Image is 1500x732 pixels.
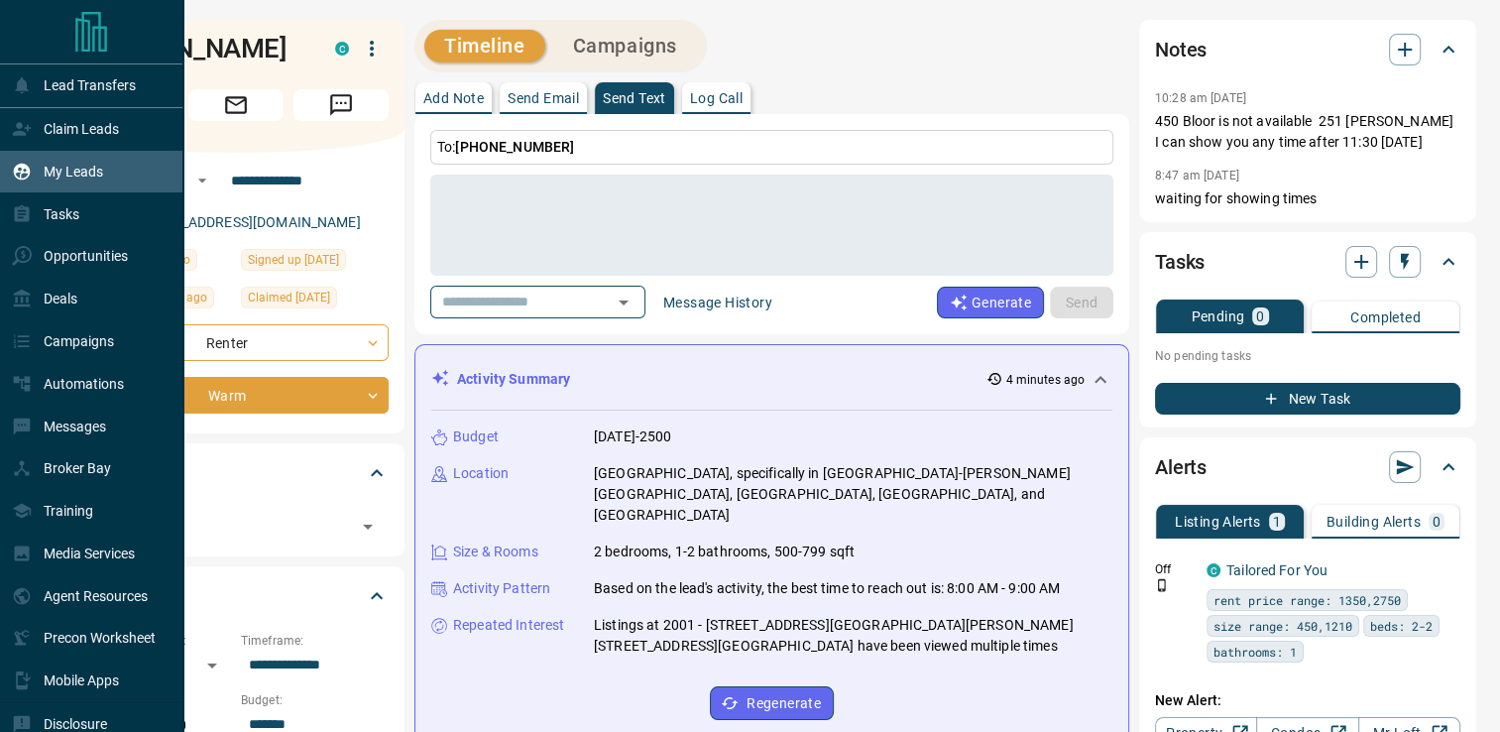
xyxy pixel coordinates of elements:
[83,377,389,414] div: Warm
[241,632,389,650] p: Timeframe:
[1155,578,1169,592] svg: Push Notification Only
[1433,515,1441,529] p: 0
[83,324,389,361] div: Renter
[248,288,330,307] span: Claimed [DATE]
[453,578,550,599] p: Activity Pattern
[188,89,284,121] span: Email
[424,30,545,62] button: Timeline
[1213,642,1297,662] span: bathrooms: 1
[453,615,564,636] p: Repeated Interest
[1155,560,1195,578] p: Off
[594,463,1112,526] p: [GEOGRAPHIC_DATA], specifically in [GEOGRAPHIC_DATA]-[PERSON_NAME][GEOGRAPHIC_DATA], [GEOGRAPHIC_...
[1155,188,1460,209] p: waiting for showing times
[594,578,1060,599] p: Based on the lead's activity, the best time to reach out is: 8:00 AM - 9:00 AM
[1155,690,1460,711] p: New Alert:
[1226,562,1327,578] a: Tailored For You
[1155,111,1460,153] p: 450 Bloor is not available 251 [PERSON_NAME] I can show you any time after 11:30 [DATE]
[594,615,1112,657] p: Listings at 2001 - [STREET_ADDRESS][GEOGRAPHIC_DATA][PERSON_NAME][STREET_ADDRESS][GEOGRAPHIC_DATA...
[1155,443,1460,491] div: Alerts
[190,169,214,192] button: Open
[241,249,389,277] div: Thu Aug 14 2025
[83,572,389,620] div: Criteria
[1175,515,1261,529] p: Listing Alerts
[1155,26,1460,73] div: Notes
[1207,563,1220,577] div: condos.ca
[1213,590,1401,610] span: rent price range: 1350,2750
[1256,309,1264,323] p: 0
[241,691,389,709] p: Budget:
[241,287,389,314] div: Fri Aug 15 2025
[651,287,784,318] button: Message History
[335,42,349,56] div: condos.ca
[1155,451,1207,483] h2: Alerts
[293,89,389,121] span: Message
[603,91,666,105] p: Send Text
[453,542,538,562] p: Size & Rooms
[690,91,743,105] p: Log Call
[430,130,1113,165] p: To:
[457,369,570,390] p: Activity Summary
[1370,616,1433,636] span: beds: 2-2
[431,361,1112,398] div: Activity Summary4 minutes ago
[553,30,697,62] button: Campaigns
[83,33,305,64] h1: [PERSON_NAME]
[453,427,499,447] p: Budget
[1155,246,1205,278] h2: Tasks
[248,250,339,270] span: Signed up [DATE]
[1155,383,1460,415] button: New Task
[1327,515,1421,529] p: Building Alerts
[1155,169,1239,183] p: 8:47 am [DATE]
[710,686,834,720] button: Regenerate
[1155,34,1207,65] h2: Notes
[1213,616,1352,636] span: size range: 450,1210
[1006,371,1085,389] p: 4 minutes ago
[594,427,671,447] p: [DATE]-2500
[83,449,389,497] div: Tags
[354,513,382,541] button: Open
[453,463,509,484] p: Location
[937,287,1044,318] button: Generate
[594,542,855,562] p: 2 bedrooms, 1-2 bathrooms, 500-799 sqft
[1273,515,1281,529] p: 1
[610,289,637,316] button: Open
[137,214,361,230] a: [EMAIL_ADDRESS][DOMAIN_NAME]
[1155,238,1460,286] div: Tasks
[1155,341,1460,371] p: No pending tasks
[508,91,579,105] p: Send Email
[1350,310,1421,324] p: Completed
[423,91,484,105] p: Add Note
[455,139,574,155] span: [PHONE_NUMBER]
[1155,91,1246,105] p: 10:28 am [DATE]
[1191,309,1244,323] p: Pending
